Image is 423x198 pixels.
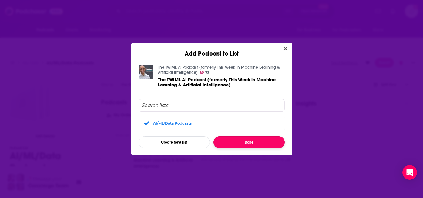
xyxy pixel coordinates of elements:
[158,77,276,88] span: The TWIML AI Podcast (formerly This Week in Machine Learning & Artificial Intelligence)
[139,136,210,148] button: Create New List
[158,77,285,87] a: The TWIML AI Podcast (formerly This Week in Machine Learning & Artificial Intelligence)
[281,45,290,53] button: Close
[139,65,153,79] img: The TWIML AI Podcast (formerly This Week in Machine Learning & Artificial Intelligence)
[139,116,285,130] div: AI/ML/Data Podcasts
[402,165,417,180] div: Open Intercom Messenger
[153,121,192,126] div: AI/ML/Data Podcasts
[139,99,285,148] div: Add Podcast To List
[139,99,285,112] input: Search lists
[205,71,210,74] span: 73
[200,71,210,74] a: 73
[213,136,285,148] button: Done
[131,43,292,57] div: Add Podcast to List
[158,65,280,75] a: The TWIML AI Podcast (formerly This Week in Machine Learning & Artificial Intelligence)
